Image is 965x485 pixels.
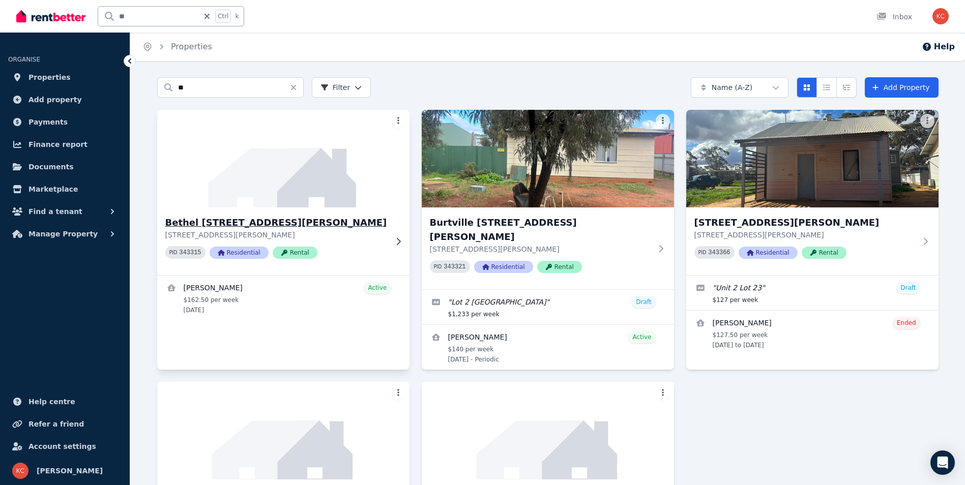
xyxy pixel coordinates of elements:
span: Payments [28,116,68,128]
span: Properties [28,71,71,83]
a: Bethel Lot 20/1 Sharpe Drive, Mount BurgesBethel [STREET_ADDRESS][PERSON_NAME][STREET_ADDRESS][PE... [157,110,410,275]
span: Finance report [28,138,87,150]
span: Find a tenant [28,205,82,218]
img: Yarmarna Lot 30/1 Sharpe Drive, Mount Burges [422,382,674,479]
span: Documents [28,161,74,173]
a: View details for Tanya Davidson [157,276,410,320]
img: Bethel Lot 20/1 Sharpe Drive, Mount Burges [151,107,416,210]
img: RentBetter [16,9,85,24]
p: [STREET_ADDRESS][PERSON_NAME] [165,230,387,240]
span: Rental [537,261,582,273]
span: Residential [739,247,798,259]
button: Filter [312,77,371,98]
a: Edit listing: Lot 2 burtville [422,290,674,324]
a: Documents [8,157,122,177]
a: Lot 23 Unit 2/1 Sharpe Drive, Mount Burges[STREET_ADDRESS][PERSON_NAME][STREET_ADDRESS][PERSON_NA... [686,110,939,275]
span: Add property [28,94,82,106]
img: Krystal Carew [12,463,28,479]
button: Find a tenant [8,201,122,222]
button: More options [656,114,670,128]
button: Expanded list view [836,77,857,98]
p: [STREET_ADDRESS][PERSON_NAME] [430,244,652,254]
span: Name (A-Z) [712,82,753,93]
small: PID [169,250,178,255]
small: PID [434,264,442,269]
a: Account settings [8,436,122,457]
span: Refer a friend [28,418,84,430]
a: Burtville Lot 2/1 Sharpe Drive, Mount BurgesBurtville [STREET_ADDRESS][PERSON_NAME][STREET_ADDRES... [422,110,674,289]
h3: Burtville [STREET_ADDRESS][PERSON_NAME] [430,216,652,244]
a: Edit listing: Unit 2 Lot 23 [686,276,939,310]
a: Payments [8,112,122,132]
button: Card view [797,77,817,98]
img: Shammah Lot 37/1 Sharpe Drive, Mount Burges [157,382,410,479]
a: Properties [171,42,212,51]
button: Compact list view [816,77,837,98]
button: More options [656,386,670,400]
a: Refer a friend [8,414,122,434]
span: k [235,12,239,20]
div: Open Intercom Messenger [930,450,955,475]
p: [STREET_ADDRESS][PERSON_NAME] [694,230,916,240]
span: Residential [210,247,269,259]
button: Help [922,41,955,53]
span: ORGANISE [8,56,40,63]
button: More options [391,114,405,128]
span: Rental [802,247,846,259]
img: Lot 23 Unit 2/1 Sharpe Drive, Mount Burges [686,110,939,207]
h3: [STREET_ADDRESS][PERSON_NAME] [694,216,916,230]
a: Properties [8,67,122,87]
div: Inbox [876,12,912,22]
span: Help centre [28,396,75,408]
button: More options [920,114,934,128]
a: Marketplace [8,179,122,199]
button: Clear search [289,77,304,98]
span: [PERSON_NAME] [37,465,103,477]
span: Account settings [28,440,96,452]
span: Ctrl [215,10,231,23]
img: Burtville Lot 2/1 Sharpe Drive, Mount Burges [422,110,674,207]
a: Finance report [8,134,122,155]
span: Manage Property [28,228,98,240]
img: Krystal Carew [932,8,949,24]
button: Manage Property [8,224,122,244]
button: More options [391,386,405,400]
code: 343315 [179,249,201,256]
nav: Breadcrumb [130,33,224,61]
h3: Bethel [STREET_ADDRESS][PERSON_NAME] [165,216,387,230]
a: View details for Liquitta Lynch [686,311,939,355]
span: Filter [320,82,350,93]
a: View details for Malachi Johnston [422,325,674,370]
a: Add Property [865,77,939,98]
a: Add property [8,89,122,110]
span: Marketplace [28,183,78,195]
div: View options [797,77,857,98]
a: Help centre [8,391,122,412]
span: Residential [474,261,533,273]
span: Rental [273,247,317,259]
small: PID [698,250,707,255]
button: Name (A-Z) [691,77,788,98]
code: 343366 [708,249,730,256]
code: 343321 [444,263,465,270]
